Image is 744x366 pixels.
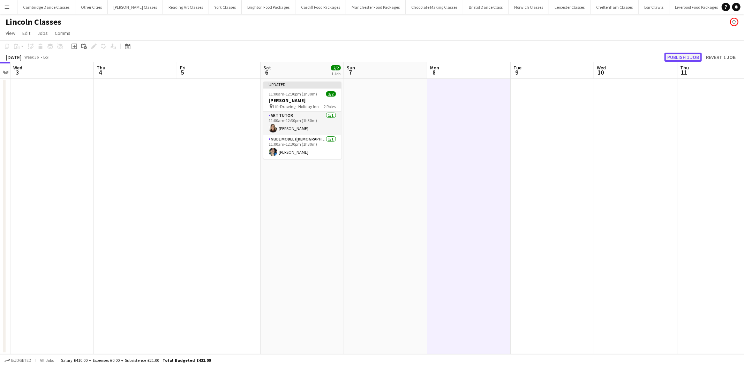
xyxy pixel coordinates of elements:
[664,53,702,62] button: Publish 1 job
[263,82,341,159] app-job-card: Updated11:00am-12:30pm (1h30m)2/2[PERSON_NAME] Life Drawing - Holiday Inn2 RolesArt Tutor1/111:00...
[591,0,639,14] button: Cheltenham Classes
[55,30,70,36] span: Comms
[512,68,521,76] span: 9
[20,29,33,38] a: Edit
[263,135,341,159] app-card-role: Nude Model ([DEMOGRAPHIC_DATA])1/111:00am-12:30pm (1h30m)[PERSON_NAME]
[597,64,606,71] span: Wed
[703,53,738,62] button: Revert 1 job
[6,30,15,36] span: View
[12,68,22,76] span: 3
[680,64,689,71] span: Thu
[96,68,105,76] span: 4
[326,91,336,97] span: 2/2
[669,0,724,14] button: Liverpool Food Packages
[549,0,591,14] button: Leicester Classes
[6,54,22,61] div: [DATE]
[346,68,355,76] span: 7
[17,0,75,14] button: Cambridge Dance Classes
[6,17,61,27] h1: Lincoln Classes
[262,68,271,76] span: 6
[346,0,406,14] button: Manchester Food Packages
[263,64,271,71] span: Sat
[23,54,40,60] span: Week 36
[163,0,209,14] button: Reading Art Classes
[596,68,606,76] span: 10
[263,82,341,87] div: Updated
[273,104,319,109] span: Life Drawing - Holiday Inn
[3,29,18,38] a: View
[35,29,51,38] a: Jobs
[52,29,73,38] a: Comms
[43,54,50,60] div: BST
[61,358,211,363] div: Salary £410.00 + Expenses £0.00 + Subsistence £21.00 =
[3,357,32,364] button: Budgeted
[269,91,317,97] span: 11:00am-12:30pm (1h30m)
[75,0,108,14] button: Other Cities
[108,0,163,14] button: [PERSON_NAME] Classes
[38,358,55,363] span: All jobs
[180,64,186,71] span: Fri
[242,0,295,14] button: Brighton Food Packages
[463,0,509,14] button: Bristol Dance Class
[406,0,463,14] button: Chocolate Making Classes
[331,71,340,76] div: 1 Job
[13,64,22,71] span: Wed
[730,18,738,26] app-user-avatar: VOSH Limited
[295,0,346,14] button: Cardiff Food Packages
[429,68,439,76] span: 8
[324,104,336,109] span: 2 Roles
[331,65,341,70] span: 2/2
[430,64,439,71] span: Mon
[209,0,242,14] button: York Classes
[22,30,30,36] span: Edit
[37,30,48,36] span: Jobs
[679,68,689,76] span: 11
[11,358,31,363] span: Budgeted
[263,97,341,104] h3: [PERSON_NAME]
[513,64,521,71] span: Tue
[179,68,186,76] span: 5
[509,0,549,14] button: Norwich Classes
[97,64,105,71] span: Thu
[347,64,355,71] span: Sun
[163,358,211,363] span: Total Budgeted £431.00
[639,0,669,14] button: Bar Crawls
[263,112,341,135] app-card-role: Art Tutor1/111:00am-12:30pm (1h30m)[PERSON_NAME]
